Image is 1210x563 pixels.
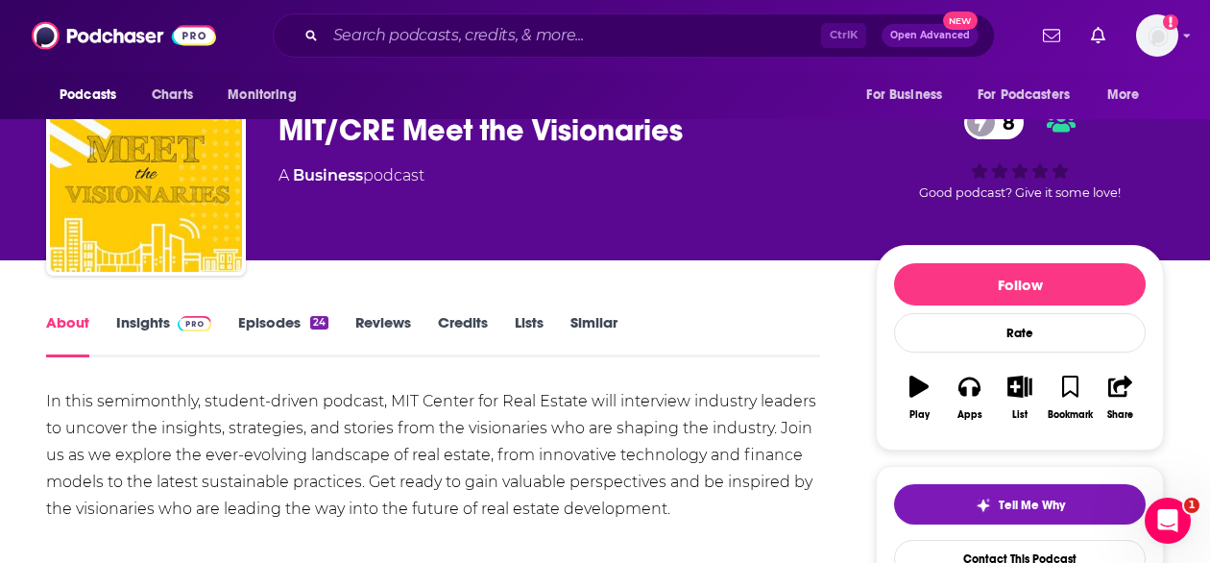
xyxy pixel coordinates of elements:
[116,313,211,357] a: InsightsPodchaser Pro
[278,164,424,187] div: A podcast
[60,82,116,109] span: Podcasts
[821,23,866,48] span: Ctrl K
[570,313,617,357] a: Similar
[894,263,1146,306] button: Follow
[46,313,89,357] a: About
[894,484,1146,525] button: tell me why sparkleTell Me Why
[214,77,321,113] button: open menu
[983,106,1025,139] span: 8
[909,409,930,421] div: Play
[438,313,488,357] a: Credits
[1184,498,1199,513] span: 1
[1012,409,1028,421] div: List
[326,20,821,51] input: Search podcasts, credits, & more...
[1163,14,1178,30] svg: Add a profile image
[978,82,1070,109] span: For Podcasters
[152,82,193,109] span: Charts
[1107,409,1133,421] div: Share
[1045,363,1095,432] button: Bookmark
[178,316,211,331] img: Podchaser Pro
[46,388,820,523] div: In this semimonthly, student-driven podcast, MIT Center for Real Estate will interview industry l...
[894,363,944,432] button: Play
[894,313,1146,353] div: Rate
[139,77,205,113] a: Charts
[32,17,216,54] img: Podchaser - Follow, Share and Rate Podcasts
[310,316,328,330] div: 24
[995,363,1045,432] button: List
[890,31,970,40] span: Open Advanced
[50,80,242,272] img: MIT/CRE Meet the Visionaries
[965,77,1098,113] button: open menu
[1136,14,1178,57] img: User Profile
[882,24,979,47] button: Open AdvancedNew
[1136,14,1178,57] button: Show profile menu
[1048,409,1093,421] div: Bookmark
[999,498,1065,513] span: Tell Me Why
[355,313,411,357] a: Reviews
[1107,82,1140,109] span: More
[1145,498,1191,544] iframe: Intercom live chat
[957,409,982,421] div: Apps
[976,498,991,513] img: tell me why sparkle
[228,82,296,109] span: Monitoring
[46,77,141,113] button: open menu
[273,13,995,58] div: Search podcasts, credits, & more...
[944,363,994,432] button: Apps
[943,12,978,30] span: New
[1096,363,1146,432] button: Share
[1083,19,1113,52] a: Show notifications dropdown
[1094,77,1164,113] button: open menu
[876,93,1164,212] div: 8Good podcast? Give it some love!
[853,77,966,113] button: open menu
[1136,14,1178,57] span: Logged in as aridings
[293,166,363,184] a: Business
[515,313,544,357] a: Lists
[964,106,1025,139] a: 8
[238,313,328,357] a: Episodes24
[866,82,942,109] span: For Business
[1035,19,1068,52] a: Show notifications dropdown
[919,185,1121,200] span: Good podcast? Give it some love!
